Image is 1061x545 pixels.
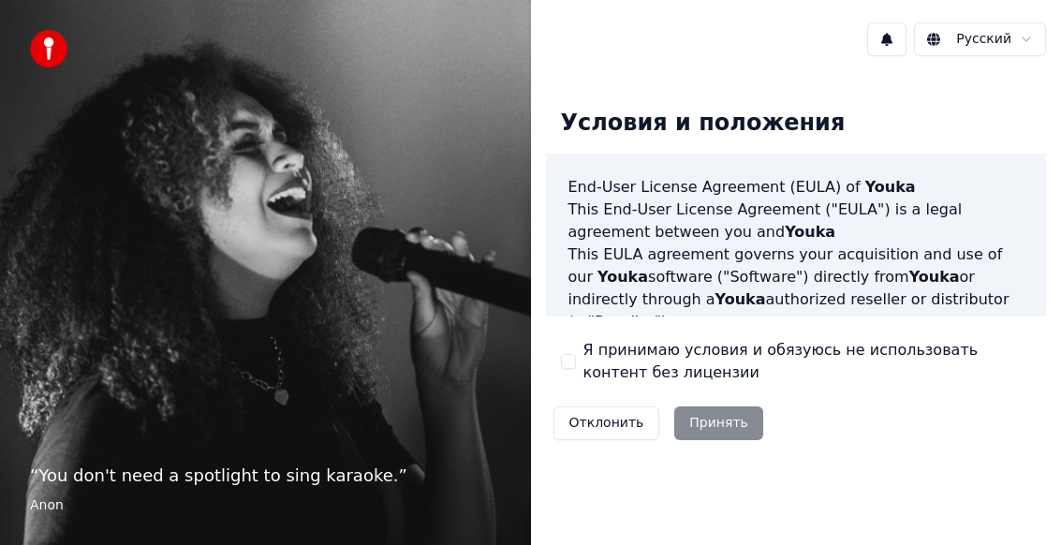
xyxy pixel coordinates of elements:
footer: Anon [30,496,501,515]
span: Youka [785,223,835,241]
h3: End-User License Agreement (EULA) of [568,176,1024,199]
span: Youka [715,290,766,308]
p: “ You don't need a spotlight to sing karaoke. ” [30,463,501,489]
p: This EULA agreement governs your acquisition and use of our software ("Software") directly from o... [568,243,1024,333]
p: This End-User License Agreement ("EULA") is a legal agreement between you and [568,199,1024,243]
div: Условия и положения [546,94,861,154]
span: Youka [865,178,916,196]
img: youka [30,30,67,67]
button: Отклонить [553,406,660,440]
span: Youka [909,268,960,286]
label: Я принимаю условия и обязуюсь не использовать контент без лицензии [583,339,1032,384]
span: Youka [597,268,648,286]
